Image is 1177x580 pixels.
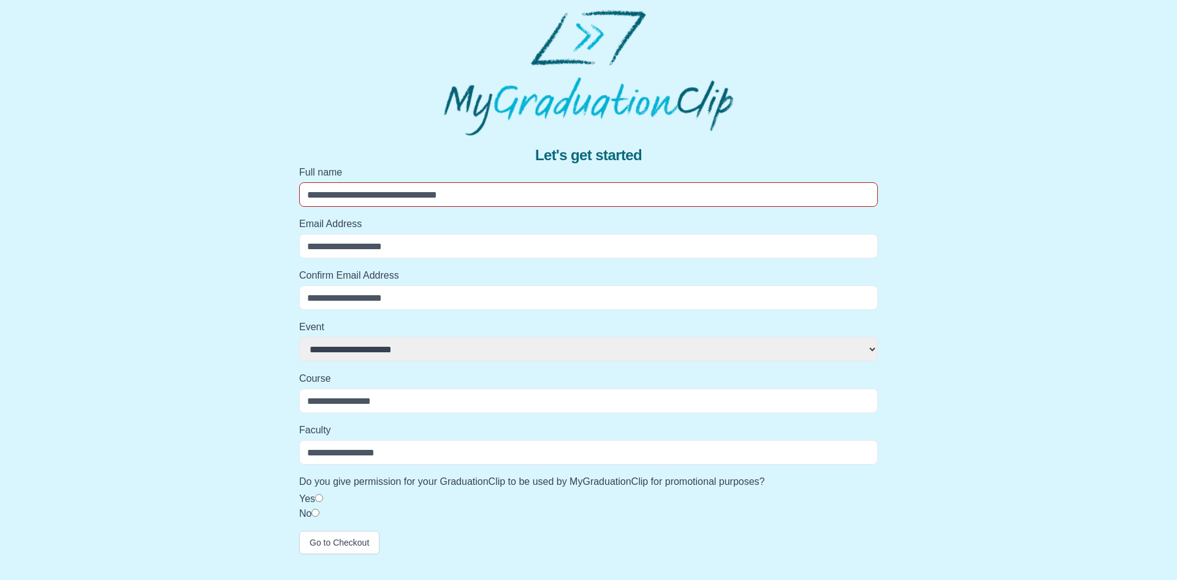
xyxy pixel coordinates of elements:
[299,423,878,438] label: Faculty
[535,145,642,165] span: Let's get started
[299,268,878,283] label: Confirm Email Address
[299,493,315,504] label: Yes
[299,217,878,231] label: Email Address
[299,320,878,334] label: Event
[299,508,311,519] label: No
[299,474,878,489] label: Do you give permission for your GraduationClip to be used by MyGraduationClip for promotional pur...
[299,531,379,554] button: Go to Checkout
[299,371,878,386] label: Course
[444,10,733,136] img: MyGraduationClip
[299,165,878,180] label: Full name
